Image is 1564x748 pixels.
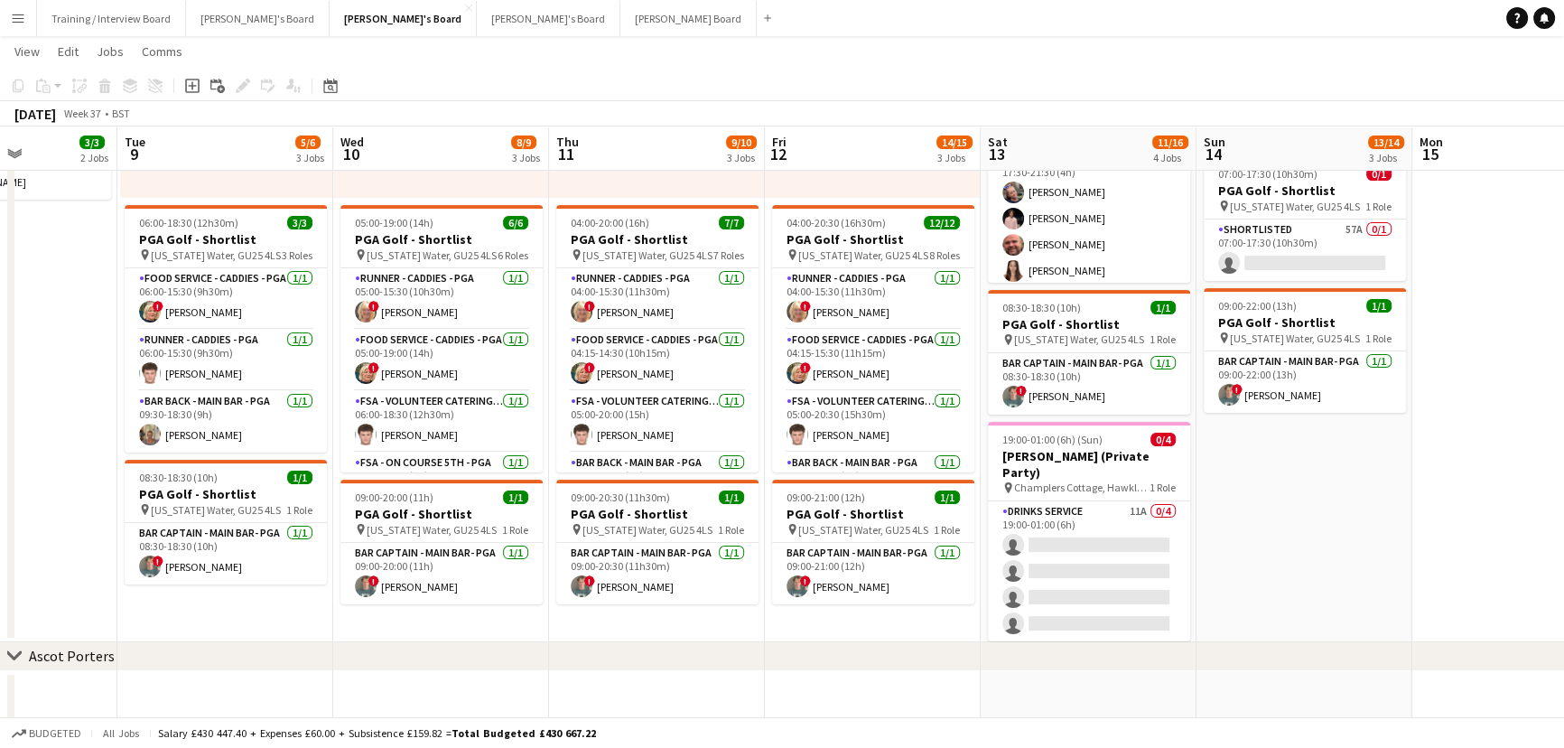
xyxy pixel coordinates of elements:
app-job-card: 04:00-20:30 (16h30m)12/12PGA Golf - Shortlist [US_STATE] Water, GU25 4LS8 RolesRunner - Caddies -... [772,205,974,472]
button: Budgeted [9,724,84,743]
span: 1 Role [934,523,960,537]
span: 09:00-20:00 (11h) [355,491,433,504]
app-job-card: 09:00-20:00 (11h)1/1PGA Golf - Shortlist [US_STATE] Water, GU25 4LS1 RoleBar Captain - Main Bar- ... [340,480,543,604]
span: 13 [985,144,1008,164]
span: Tue [125,134,145,150]
span: Edit [58,43,79,60]
div: 2 Jobs [80,151,108,164]
div: Salary £430 447.40 + Expenses £60.00 + Subsistence £159.82 = [158,726,596,740]
app-card-role: Bar Support - Main Bar - PGA4/417:30-21:30 (4h)[PERSON_NAME][PERSON_NAME][PERSON_NAME][PERSON_NAME] [988,149,1190,289]
h3: PGA Golf - Shortlist [340,231,543,248]
span: [US_STATE] Water, GU25 4LS [1014,332,1144,346]
button: [PERSON_NAME]'s Board [330,1,477,36]
span: [US_STATE] Water, GU25 4LS [151,248,281,262]
span: 1/1 [503,491,528,504]
div: [DATE] [14,105,56,123]
span: 3/3 [287,216,312,229]
div: 3 Jobs [1369,151,1403,164]
div: 09:00-21:00 (12h)1/1PGA Golf - Shortlist [US_STATE] Water, GU25 4LS1 RoleBar Captain - Main Bar- ... [772,480,974,604]
span: 6/6 [503,216,528,229]
span: 5/6 [295,136,321,149]
span: 1 Role [1365,200,1392,213]
span: Sat [988,134,1008,150]
div: 09:00-22:00 (13h)1/1PGA Golf - Shortlist [US_STATE] Water, GU25 4LS1 RoleBar Captain - Main Bar- ... [1204,288,1406,413]
span: Wed [340,134,364,150]
app-card-role: Bar Captain - Main Bar- PGA1/109:00-20:30 (11h30m)![PERSON_NAME] [556,543,759,604]
span: 09:00-22:00 (13h) [1218,299,1297,313]
span: 09:00-20:30 (11h30m) [571,491,670,504]
span: 08:30-18:30 (10h) [139,471,218,484]
h3: PGA Golf - Shortlist [988,316,1190,332]
h3: PGA Golf - Shortlist [125,486,327,502]
span: ! [368,301,379,312]
span: ! [584,301,595,312]
span: Fri [772,134,787,150]
app-job-card: 08:30-18:30 (10h)1/1PGA Golf - Shortlist [US_STATE] Water, GU25 4LS1 RoleBar Captain - Main Bar- ... [988,290,1190,415]
div: BST [112,107,130,120]
span: 07:00-17:30 (10h30m) [1218,167,1317,181]
span: Sun [1204,134,1225,150]
button: [PERSON_NAME]'s Board [477,1,620,36]
a: View [7,40,47,63]
app-card-role: FSA - Volunteer Catering - PGA1/106:00-18:30 (12h30m)[PERSON_NAME] [340,391,543,453]
span: 04:00-20:30 (16h30m) [787,216,886,229]
h3: PGA Golf - Shortlist [556,231,759,248]
app-card-role: Runner - Caddies - PGA1/106:00-15:30 (9h30m)[PERSON_NAME] [125,330,327,391]
span: ! [584,575,595,586]
span: Budgeted [29,727,81,740]
span: 1/1 [287,471,312,484]
span: [US_STATE] Water, GU25 4LS [582,248,712,262]
app-card-role: FSA - On Course 5th - PGA1/106:30-15:30 (9h) [340,453,543,514]
span: Total Budgeted £430 667.22 [452,726,596,740]
span: 05:00-19:00 (14h) [355,216,433,229]
div: 3 Jobs [727,151,756,164]
span: View [14,43,40,60]
h3: PGA Golf - Shortlist [772,231,974,248]
span: 06:00-18:30 (12h30m) [139,216,238,229]
div: 3 Jobs [937,151,972,164]
span: ! [1232,384,1243,395]
app-card-role: Bar Captain - Main Bar- PGA1/109:00-22:00 (13h)![PERSON_NAME] [1204,351,1406,413]
span: [US_STATE] Water, GU25 4LS [798,248,928,262]
h3: [PERSON_NAME] (Private Party) [988,448,1190,481]
span: 1 Role [286,503,312,517]
span: [US_STATE] Water, GU25 4LS [151,503,281,517]
span: 1/1 [1366,299,1392,313]
span: 1/1 [719,491,744,504]
span: ! [584,362,595,373]
span: 3/3 [79,136,105,149]
div: 19:00-01:00 (6h) (Sun)0/4[PERSON_NAME] (Private Party) Champlers Cottage, Hawkley, GU336NG1 RoleD... [988,422,1190,641]
span: 0/4 [1150,433,1176,446]
span: Champlers Cottage, Hawkley, GU336NG [1014,481,1150,494]
span: 14 [1201,144,1225,164]
h3: PGA Golf - Shortlist [1204,314,1406,331]
app-card-role: Food Service - Caddies - PGA1/105:00-19:00 (14h)![PERSON_NAME] [340,330,543,391]
span: 14/15 [936,136,973,149]
span: 9/10 [726,136,757,149]
app-job-card: 06:00-18:30 (12h30m)3/3PGA Golf - Shortlist [US_STATE] Water, GU25 4LS3 RolesFood Service - Caddi... [125,205,327,453]
span: 1 Role [502,523,528,537]
a: Jobs [89,40,131,63]
app-card-role: Food Service - Caddies - PGA1/106:00-15:30 (9h30m)![PERSON_NAME] [125,268,327,330]
app-card-role: Shortlisted57A0/107:00-17:30 (10h30m) [1204,220,1406,281]
span: 13/14 [1368,136,1404,149]
span: 1 Role [718,523,744,537]
span: 15 [1417,144,1443,164]
span: ! [800,301,811,312]
span: Comms [142,43,182,60]
app-card-role: Bar Back - Main Bar - PGA1/109:30-18:30 (9h)[PERSON_NAME] [125,391,327,453]
span: 0/1 [1366,167,1392,181]
span: All jobs [99,726,143,740]
app-card-role: FSA - Volunteer Catering - PGA1/105:00-20:00 (15h)[PERSON_NAME] [556,391,759,453]
span: ! [153,301,163,312]
app-job-card: 04:00-20:00 (16h)7/7PGA Golf - Shortlist [US_STATE] Water, GU25 4LS7 RolesRunner - Caddies - PGA1... [556,205,759,472]
div: 4 Jobs [1153,151,1187,164]
h3: PGA Golf - Shortlist [1204,182,1406,199]
button: Training / Interview Board [37,1,186,36]
app-job-card: 05:00-19:00 (14h)6/6PGA Golf - Shortlist [US_STATE] Water, GU25 4LS6 RolesRunner - Caddies - PGA1... [340,205,543,472]
span: ! [368,575,379,586]
div: 09:00-20:30 (11h30m)1/1PGA Golf - Shortlist [US_STATE] Water, GU25 4LS1 RoleBar Captain - Main Ba... [556,480,759,604]
app-job-card: 08:30-18:30 (10h)1/1PGA Golf - Shortlist [US_STATE] Water, GU25 4LS1 RoleBar Captain - Main Bar- ... [125,460,327,584]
